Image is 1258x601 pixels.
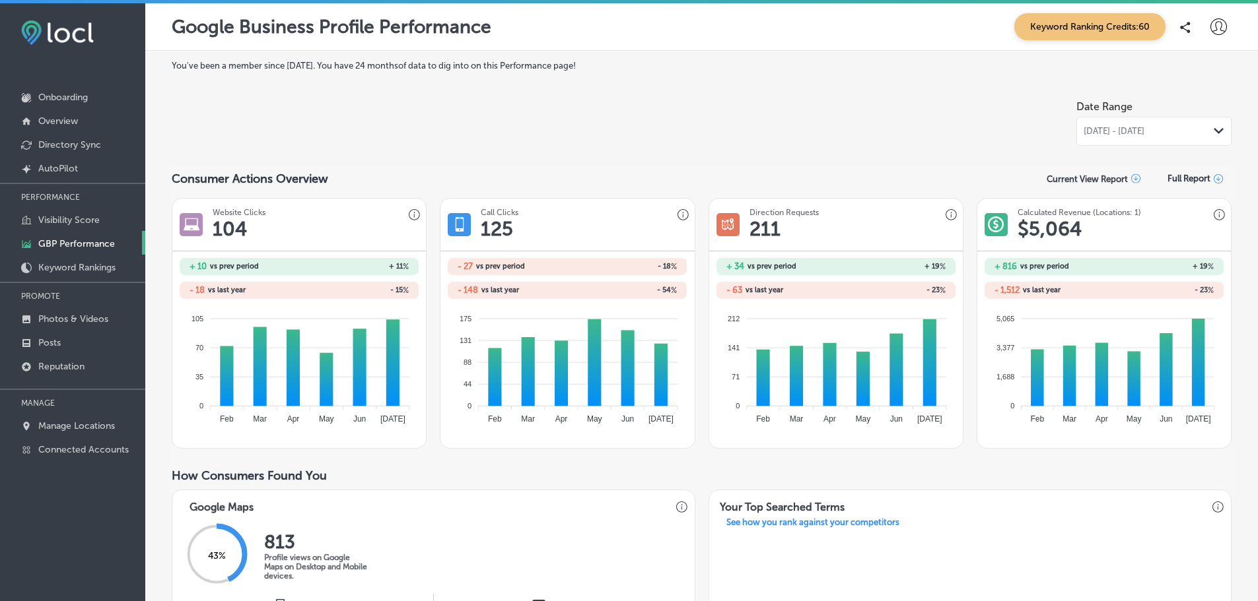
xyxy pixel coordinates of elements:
[195,344,203,352] tspan: 70
[836,262,946,271] h2: + 19
[299,286,409,295] h2: - 15
[836,286,946,295] h2: - 23
[1018,208,1141,217] h3: Calculated Revenue (Locations: 1)
[468,402,472,410] tspan: 0
[1104,262,1214,271] h2: + 19
[464,358,472,366] tspan: 88
[1168,174,1210,183] span: Full Report
[213,217,247,241] h1: 104
[671,262,677,271] span: %
[728,314,740,322] tspan: 212
[458,261,473,271] h2: - 27
[38,139,101,150] p: Directory Sync
[460,336,472,344] tspan: 131
[319,414,334,424] tspan: May
[709,490,855,517] h3: Your Top Searched Terms
[621,414,634,424] tspan: Jun
[996,344,1015,352] tspan: 3,377
[213,208,265,217] h3: Website Clicks
[746,286,783,294] span: vs last year
[172,172,328,186] span: Consumer Actions Overview
[750,217,781,241] h1: 211
[750,208,819,217] h3: Direction Requests
[917,414,942,424] tspan: [DATE]
[1023,286,1061,294] span: vs last year
[1018,217,1082,241] h1: $ 5,064
[1047,174,1128,184] p: Current View Report
[210,263,259,270] span: vs prev period
[38,361,85,372] p: Reputation
[1014,13,1166,40] span: Keyword Ranking Credits: 60
[567,286,677,295] h2: - 54
[38,163,78,174] p: AutoPilot
[38,92,88,103] p: Onboarding
[172,61,1232,71] label: You've been a member since [DATE] . You have 24 months of data to dig into on this Performance page!
[172,468,327,483] span: How Consumers Found You
[855,414,870,424] tspan: May
[38,115,78,127] p: Overview
[172,16,491,38] p: Google Business Profile Performance
[460,314,472,322] tspan: 175
[736,402,740,410] tspan: 0
[716,517,910,531] a: See how you rank against your competitors
[458,285,478,295] h2: - 148
[481,217,513,241] h1: 125
[726,261,744,271] h2: + 34
[823,414,836,424] tspan: Apr
[732,373,740,381] tspan: 71
[1208,262,1214,271] span: %
[756,414,770,424] tspan: Feb
[1127,414,1142,424] tspan: May
[38,262,116,273] p: Keyword Rankings
[208,286,246,294] span: vs last year
[380,414,405,424] tspan: [DATE]
[1160,414,1172,424] tspan: Jun
[940,286,946,295] span: %
[748,263,796,270] span: vs prev period
[648,414,674,424] tspan: [DATE]
[995,285,1020,295] h2: - 1,512
[1010,402,1014,410] tspan: 0
[1084,126,1144,137] span: [DATE] - [DATE]
[195,373,203,381] tspan: 35
[728,344,740,352] tspan: 141
[38,337,61,348] p: Posts
[476,263,525,270] span: vs prev period
[190,261,207,271] h2: + 10
[403,262,409,271] span: %
[403,286,409,295] span: %
[1063,414,1076,424] tspan: Mar
[1208,286,1214,295] span: %
[1076,100,1133,113] label: Date Range
[220,414,234,424] tspan: Feb
[264,531,370,553] h2: 813
[1186,414,1211,424] tspan: [DATE]
[995,261,1017,271] h2: + 816
[208,550,226,561] span: 43 %
[481,286,519,294] span: vs last year
[522,414,536,424] tspan: Mar
[199,402,203,410] tspan: 0
[190,285,205,295] h2: - 18
[940,262,946,271] span: %
[789,414,803,424] tspan: Mar
[287,414,300,424] tspan: Apr
[1096,414,1108,424] tspan: Apr
[21,20,94,45] img: fda3e92497d09a02dc62c9cd864e3231.png
[254,414,267,424] tspan: Mar
[996,314,1015,322] tspan: 5,065
[996,373,1015,381] tspan: 1,688
[1030,414,1044,424] tspan: Feb
[671,286,677,295] span: %
[567,262,677,271] h2: - 18
[38,238,115,249] p: GBP Performance
[726,285,742,295] h2: - 63
[38,313,108,325] p: Photos & Videos
[192,314,203,322] tspan: 105
[890,414,902,424] tspan: Jun
[38,214,100,226] p: Visibility Score
[38,420,115,431] p: Manage Locations
[1104,286,1214,295] h2: - 23
[1020,263,1069,270] span: vs prev period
